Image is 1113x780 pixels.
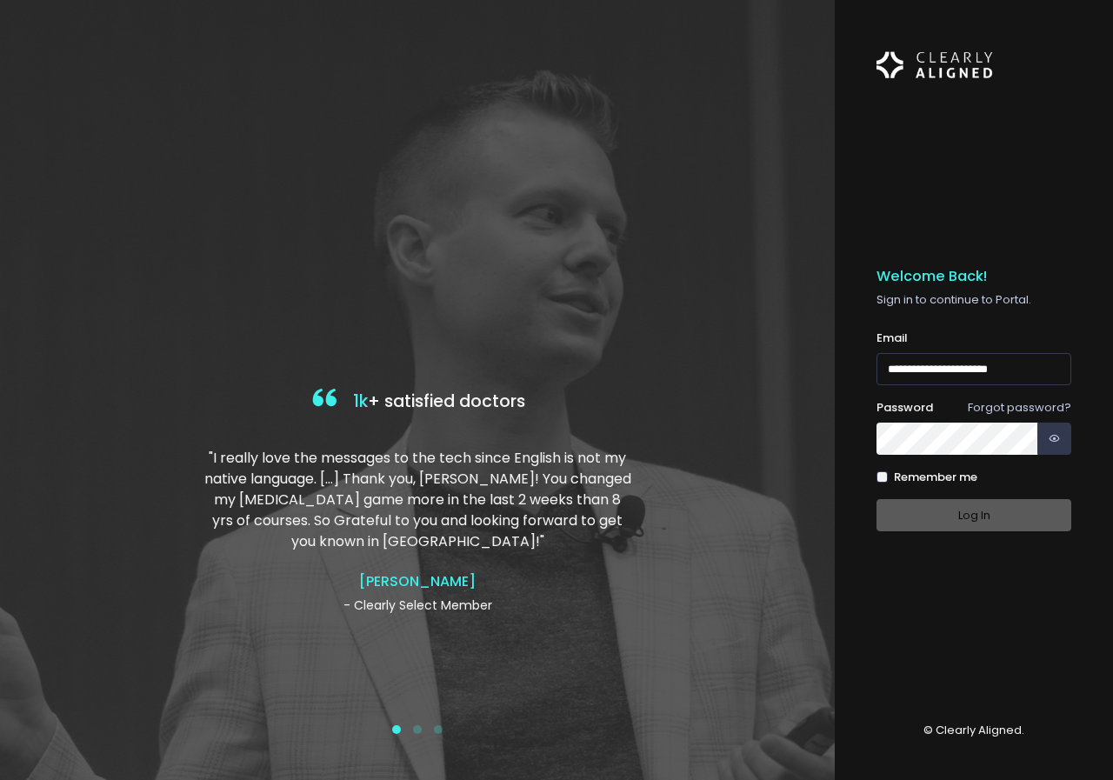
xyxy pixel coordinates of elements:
p: "I really love the messages to the tech since English is not my native language. […] Thank you, [... [203,448,632,552]
h5: Welcome Back! [876,268,1071,285]
label: Password [876,399,933,417]
p: © Clearly Aligned. [876,722,1071,739]
p: Sign in to continue to Portal. [876,291,1071,309]
h4: [PERSON_NAME] [203,573,632,590]
label: Remember me [894,469,977,486]
p: - Clearly Select Member [203,597,632,615]
img: Logo Horizontal [876,42,993,89]
label: Email [876,330,908,347]
a: Forgot password? [968,399,1071,416]
h4: + satisfied doctors [203,384,632,420]
span: 1k [353,390,368,413]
